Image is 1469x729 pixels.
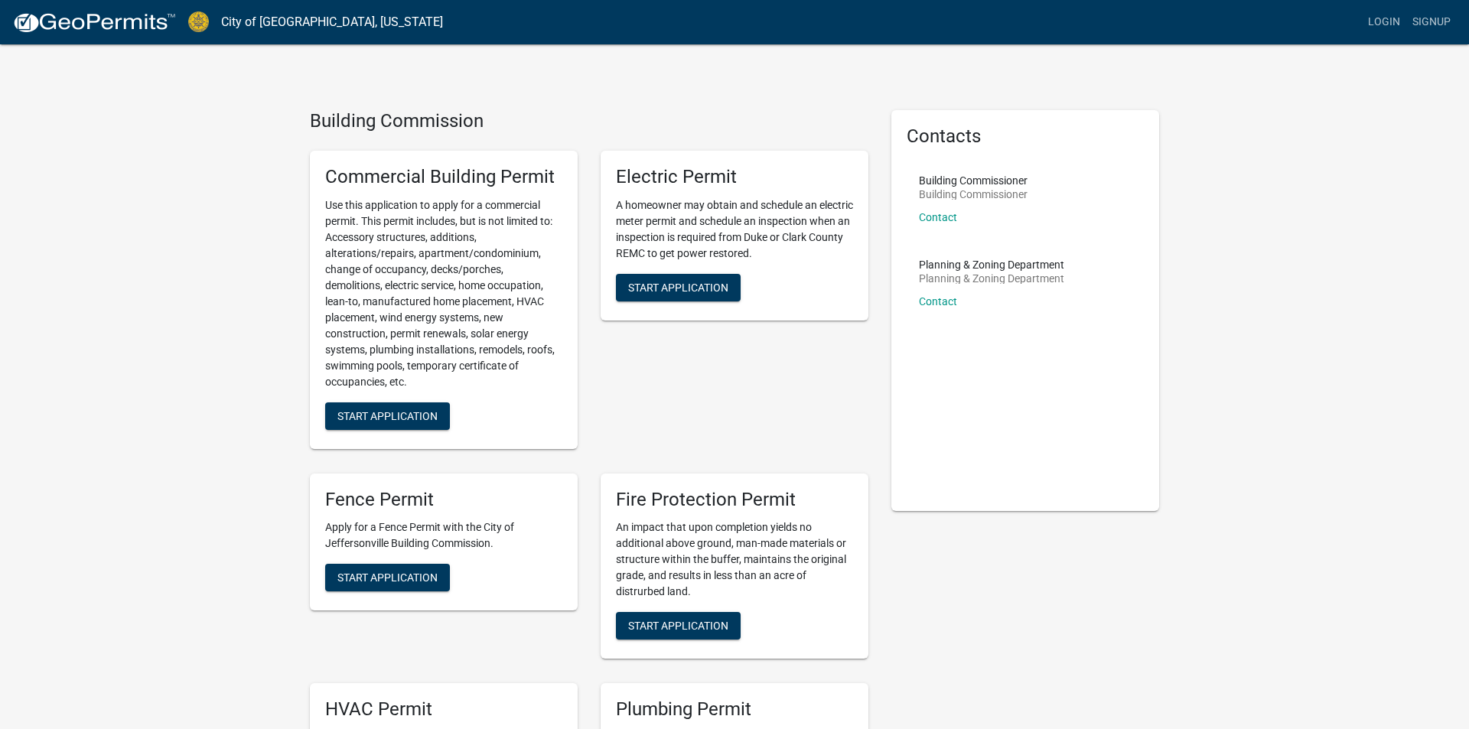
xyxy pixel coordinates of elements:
p: Use this application to apply for a commercial permit. This permit includes, but is not limited t... [325,197,562,390]
p: Planning & Zoning Department [919,259,1064,270]
img: City of Jeffersonville, Indiana [188,11,209,32]
a: Signup [1406,8,1457,37]
h5: HVAC Permit [325,698,562,721]
h5: Plumbing Permit [616,698,853,721]
p: An impact that upon completion yields no additional above ground, man-made materials or structure... [616,519,853,600]
p: Building Commissioner [919,189,1028,200]
h5: Contacts [907,125,1144,148]
p: Apply for a Fence Permit with the City of Jeffersonville Building Commission. [325,519,562,552]
a: City of [GEOGRAPHIC_DATA], [US_STATE] [221,9,443,35]
a: Contact [919,295,957,308]
h5: Fire Protection Permit [616,489,853,511]
h5: Electric Permit [616,166,853,188]
p: Planning & Zoning Department [919,273,1064,284]
span: Start Application [337,409,438,421]
span: Start Application [337,571,438,584]
button: Start Application [616,274,741,301]
span: Start Application [628,620,728,632]
span: Start Application [628,281,728,293]
button: Start Application [325,564,450,591]
h5: Commercial Building Permit [325,166,562,188]
p: A homeowner may obtain and schedule an electric meter permit and schedule an inspection when an i... [616,197,853,262]
button: Start Application [616,612,741,640]
h4: Building Commission [310,110,868,132]
a: Contact [919,211,957,223]
p: Building Commissioner [919,175,1028,186]
h5: Fence Permit [325,489,562,511]
a: Login [1362,8,1406,37]
button: Start Application [325,402,450,430]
